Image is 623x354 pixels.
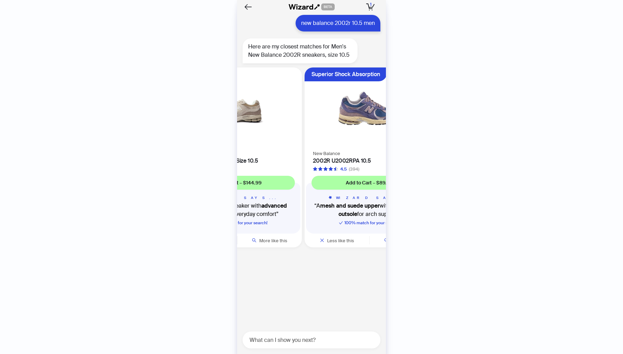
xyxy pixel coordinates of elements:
span: search [384,238,389,243]
img: 2002R U2002RPA 10.5 [309,72,430,145]
span: close [320,238,324,243]
span: star [323,167,328,171]
span: star [318,167,323,171]
div: 4.5 [340,166,347,173]
q: A sneaker with for everyday comfort [179,202,295,218]
div: (394) [349,166,359,173]
span: Add to Cart – $89.99 [346,180,393,186]
h5: WIZARD SAYS... [179,195,295,200]
span: New Balance [313,151,340,156]
button: Back [243,1,254,12]
h4: Taupe 2002R Shoes - Size 10.5 [181,157,294,164]
div: Superior Shock Absorption [311,67,380,81]
span: Less like this [327,238,354,244]
span: Add to Cart – $144.99 [213,180,262,186]
img: Taupe 2002R Shoes - Size 10.5 [177,72,298,145]
button: Add to Cart – $144.99 [179,176,295,190]
h4: 2002R U2002RPA 10.5 [313,157,426,164]
button: More like this [237,234,302,247]
div: Here are my closest matches for Men's New Balance 2002R sneakers, size 10.5 [243,38,358,63]
span: search [252,238,256,243]
span: 100 % match for your search! [339,220,400,226]
span: star [313,167,317,171]
div: new balance 2002r 10.5 men [296,15,380,31]
span: star [334,167,338,171]
span: BETA [321,3,335,10]
div: 4.5 out of 5 stars [313,166,347,173]
h5: WIZARD SAYS... [311,195,427,200]
span: 1 [370,2,371,7]
q: A with for arch support [311,202,427,218]
b: mesh and suede upper [320,202,380,209]
span: 100 % match for your search! [207,220,268,226]
span: check [339,221,343,225]
span: star [328,167,333,171]
span: More like this [259,238,287,244]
